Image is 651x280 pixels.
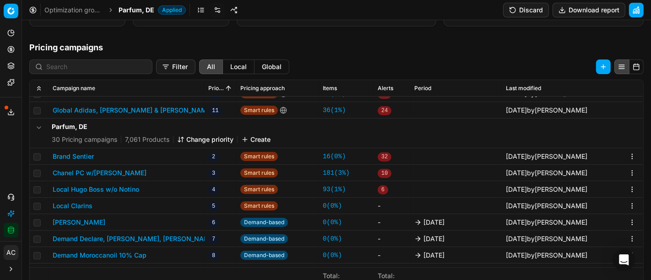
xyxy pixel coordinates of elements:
span: 8 [208,251,219,260]
button: Download report [553,3,625,17]
div: by [PERSON_NAME] [506,152,587,161]
button: Demand Moroccanoil 10% Cap [53,251,146,260]
span: 32 [378,152,391,162]
span: 2 [208,152,219,162]
div: by [PERSON_NAME] [506,234,587,243]
span: Applied [158,5,186,15]
span: Smart rules [240,185,278,194]
span: Pricing approach [240,85,285,92]
button: local [223,59,255,74]
h1: Pricing campaigns [22,41,651,54]
button: all [199,59,223,74]
div: by [PERSON_NAME] [506,251,587,260]
td: - [374,264,411,280]
span: [DATE] [506,218,527,226]
a: 181(3%) [323,168,350,178]
div: by [PERSON_NAME] [506,201,587,210]
button: Demand Declare, [PERSON_NAME], [PERSON_NAME] [53,234,216,243]
div: Open Intercom Messenger [613,249,635,271]
a: Optimization groups [44,5,103,15]
button: Local Hugo Boss w/o Notino [53,185,139,194]
button: Global Adidas, [PERSON_NAME] & [PERSON_NAME] [53,106,213,115]
span: 30 Pricing campaigns [52,135,117,144]
a: 0(0%) [323,218,342,227]
span: Alerts [378,85,393,92]
a: 93(1%) [323,185,346,194]
button: Filter [156,59,195,74]
h5: Parfum, DE [52,122,271,131]
span: 10 [378,169,391,178]
a: 0(0%) [323,201,342,210]
button: Sorted by Priority ascending [224,84,233,93]
nav: breadcrumb [44,5,186,15]
a: 16(0%) [323,152,346,161]
button: Change priority [177,135,233,144]
span: 5 [208,202,219,211]
span: [DATE] [423,234,445,243]
span: [DATE] [506,152,527,160]
a: 36(1%) [323,106,346,115]
span: Campaign name [53,85,95,92]
td: - [374,231,411,247]
span: Demand-based [240,251,288,260]
span: [DATE] [423,251,445,260]
button: AC [4,245,18,260]
button: Chanel PC w/[PERSON_NAME] [53,168,146,178]
span: 3 [208,169,219,178]
div: by [PERSON_NAME] [506,185,587,194]
span: 4 [208,185,219,194]
span: 24 [378,106,391,115]
span: 6 [378,185,388,194]
button: global [255,59,289,74]
div: by [PERSON_NAME] [506,106,587,115]
span: Priority [208,85,224,92]
span: Parfum, DE [119,5,154,15]
button: [PERSON_NAME] [53,218,105,227]
span: Period [414,85,431,92]
button: Brand Sentier [53,152,94,161]
span: Demand-based [240,234,288,243]
input: Search [46,62,146,71]
button: Expand all [33,83,44,94]
span: Last modified [506,85,541,92]
td: - [374,198,411,214]
span: [DATE] [506,90,527,97]
span: [DATE] [506,169,527,177]
button: Discard [503,3,549,17]
td: - [374,214,411,231]
span: 7 [208,235,219,244]
span: 6 [208,218,219,227]
span: 7,061 Products [125,135,169,144]
a: 0(0%) [323,251,342,260]
span: Smart rules [240,106,278,115]
a: 0(0%) [323,234,342,243]
span: Smart rules [240,168,278,178]
span: Parfum, DEApplied [119,5,186,15]
span: Smart rules [240,201,278,210]
button: Create [241,135,271,144]
div: by [PERSON_NAME] [506,168,587,178]
span: Smart rules [240,152,278,161]
span: [DATE] [506,235,527,242]
span: [DATE] [423,218,445,227]
span: [DATE] [506,185,527,193]
span: 11 [208,106,222,115]
span: [DATE] [506,251,527,259]
td: - [374,247,411,264]
button: Local Clarins [53,201,92,210]
span: [DATE] [506,202,527,210]
div: by [PERSON_NAME] [506,218,587,227]
span: Demand-based [240,218,288,227]
span: [DATE] [506,106,527,114]
span: Items [323,85,337,92]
